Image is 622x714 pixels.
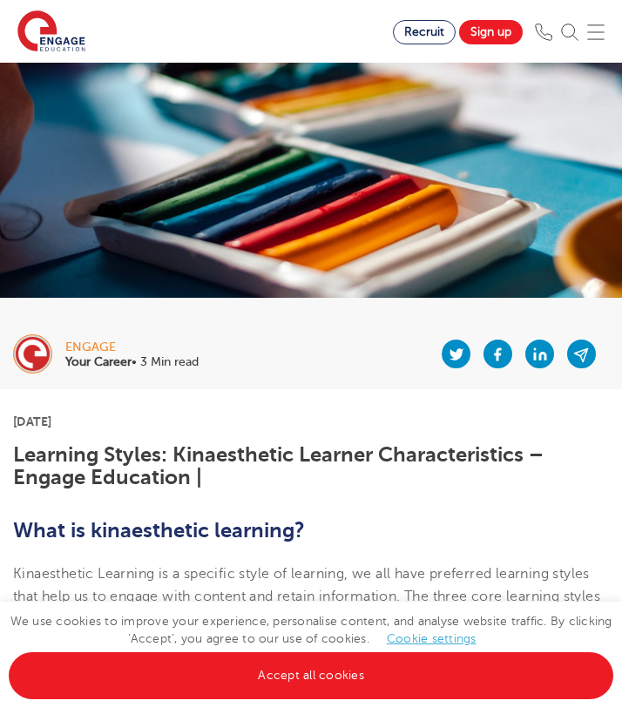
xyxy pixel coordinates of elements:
b: Your Career [65,355,132,368]
h2: What is kinaesthetic learning? [13,515,609,545]
div: engage [65,341,199,354]
a: Recruit [393,20,456,44]
img: Phone [535,24,552,41]
img: Search [561,24,578,41]
span: We use cookies to improve your experience, personalise content, and analyse website traffic. By c... [9,615,613,682]
a: Cookie settings [387,632,477,645]
p: [DATE] [13,415,609,428]
img: Mobile Menu [587,24,605,41]
h1: Learning Styles: Kinaesthetic Learner Characteristics – Engage Education | [13,443,609,489]
a: Accept all cookies [9,652,613,699]
span: Recruit [404,25,444,38]
a: Sign up [459,20,523,44]
img: Engage Education [17,10,85,54]
p: • 3 Min read [65,356,199,368]
span: Kinaesthetic Learning is a specific style of learning, we all have preferred learning styles that... [13,566,600,628]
